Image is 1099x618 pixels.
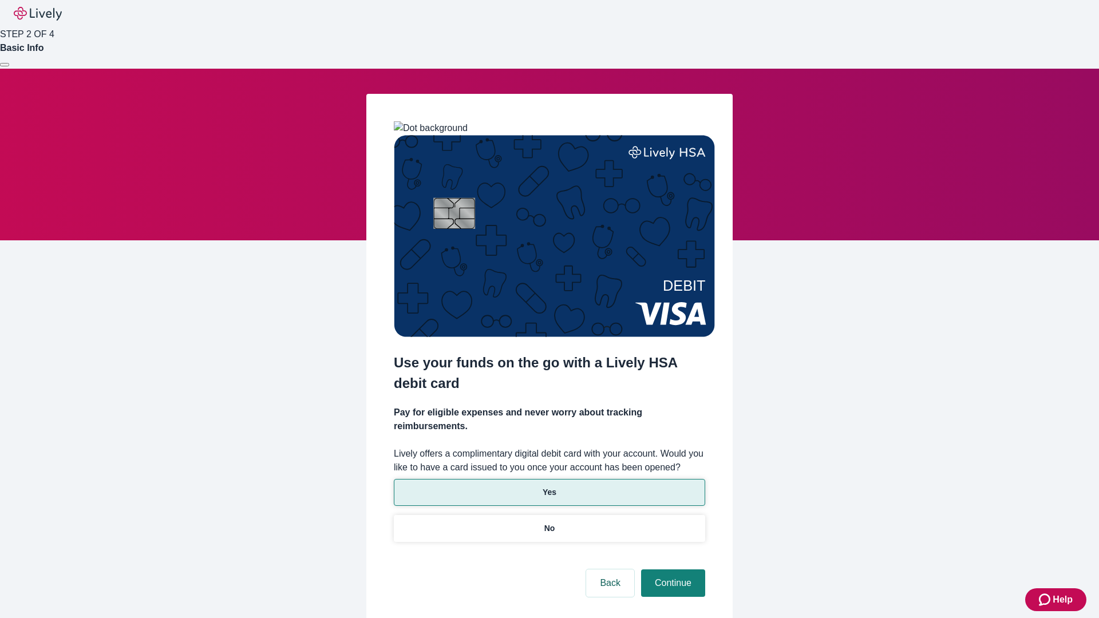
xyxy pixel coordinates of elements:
[586,569,634,597] button: Back
[394,515,705,542] button: No
[1025,588,1086,611] button: Zendesk support iconHelp
[14,7,62,21] img: Lively
[1039,593,1053,607] svg: Zendesk support icon
[1053,593,1073,607] span: Help
[394,352,705,394] h2: Use your funds on the go with a Lively HSA debit card
[641,569,705,597] button: Continue
[394,121,468,135] img: Dot background
[544,522,555,534] p: No
[394,479,705,506] button: Yes
[394,135,715,337] img: Debit card
[543,486,556,498] p: Yes
[394,447,705,474] label: Lively offers a complimentary digital debit card with your account. Would you like to have a card...
[394,406,705,433] h4: Pay for eligible expenses and never worry about tracking reimbursements.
